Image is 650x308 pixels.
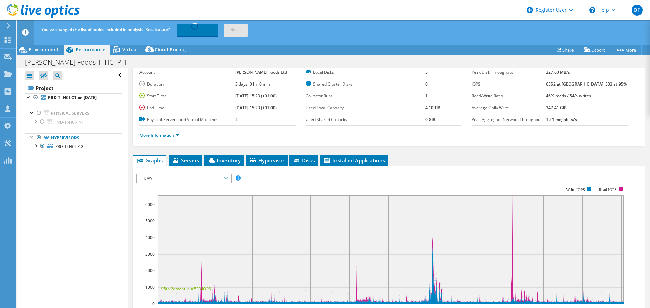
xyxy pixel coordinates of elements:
[75,46,105,53] span: Performance
[25,118,122,126] a: PRD-TI-HCI-P-1
[208,157,241,164] span: Inventory
[546,105,567,111] b: 347.41 GiB
[425,93,428,99] b: 1
[25,142,122,151] a: PRD-TI-HCI-P-2
[235,81,270,87] b: 3 days, 0 hr, 0 min
[139,81,235,88] label: Duration
[293,157,315,164] span: Disks
[235,69,287,75] b: [PERSON_NAME] Foods Ltd
[235,105,277,111] b: [DATE] 15:23 (+01:00)
[235,117,238,122] b: 2
[25,82,122,93] a: Project
[306,93,425,99] label: Collector Runs
[25,109,122,118] a: Physical Servers
[472,93,546,99] label: Read/Write Ratio
[139,104,235,111] label: End Time
[472,116,546,123] label: Peak Aggregate Network Throughput
[136,157,163,164] span: Graphs
[145,284,155,290] text: 1000
[145,251,155,257] text: 3000
[139,93,235,99] label: Start Time
[145,218,155,224] text: 5000
[425,105,440,111] b: 4.10 TiB
[566,187,585,192] text: Write IOPS
[155,46,186,53] span: Cloud Pricing
[425,81,428,87] b: 0
[25,93,122,102] a: PRD-TI-HCI-C1 on [DATE]
[22,58,137,66] h1: [PERSON_NAME] Foods TI-HCI-P-1
[172,157,199,164] span: Servers
[546,93,591,99] b: 46% reads / 54% writes
[551,45,579,55] a: Share
[55,119,83,125] span: PRD-TI-HCI-P-1
[306,104,425,111] label: Used Local Capacity
[145,202,155,207] text: 6000
[139,132,179,138] a: More Information
[41,27,170,32] span: You've changed the list of nodes included in analysis. Recalculate?
[546,117,577,122] b: 1.51 megabits/s
[323,157,385,164] span: Installed Applications
[122,46,138,53] span: Virtual
[306,116,425,123] label: Used Shared Capacity
[425,69,428,75] b: 5
[177,24,218,36] a: Recalculating...
[546,69,570,75] b: 327.60 MB/s
[472,81,546,88] label: IOPS
[599,187,617,192] text: Read IOPS
[235,93,277,99] b: [DATE] 15:23 (+01:00)
[306,81,425,88] label: Shared Cluster Disks
[48,95,97,100] b: PRD-TI-HCI-C1 on [DATE]
[249,157,284,164] span: Hypervisor
[145,235,155,240] text: 4000
[161,286,211,292] text: 95th Percentile = 533 IOPS
[55,144,83,149] span: PRD-TI-HCI-P-2
[139,69,235,76] label: Account
[306,69,425,76] label: Local Disks
[589,7,595,13] svg: \n
[472,104,546,111] label: Average Daily Write
[140,174,227,183] span: IOPS
[632,5,643,16] span: DF
[425,117,435,122] b: 0 GiB
[25,133,122,142] a: Hypervisors
[152,301,155,307] text: 0
[472,69,546,76] label: Peak Disk Throughput
[29,46,59,53] span: Environment
[579,45,610,55] a: Export
[610,45,642,55] a: More
[139,116,235,123] label: Physical Servers and Virtual Machines
[145,268,155,274] text: 2000
[546,81,627,87] b: 6552 at [GEOGRAPHIC_DATA], 533 at 95%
